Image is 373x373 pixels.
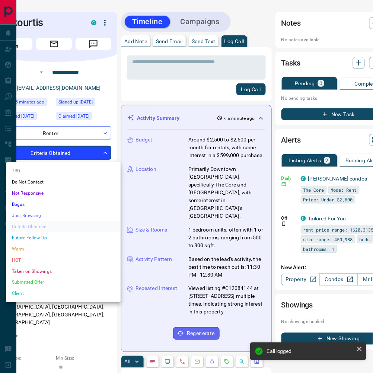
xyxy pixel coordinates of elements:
li: TBD [6,165,121,176]
li: Future Follow Up [6,232,121,243]
li: Not Responsive [6,188,121,199]
li: Just Browsing [6,210,121,221]
li: Submitted Offer [6,277,121,288]
li: Bogus [6,199,121,210]
li: Taken on Showings [6,266,121,277]
li: Client [6,288,121,299]
li: HOT [6,255,121,266]
li: Warm [6,243,121,255]
li: Do Not Contact [6,176,121,188]
div: Call logged [267,348,354,354]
